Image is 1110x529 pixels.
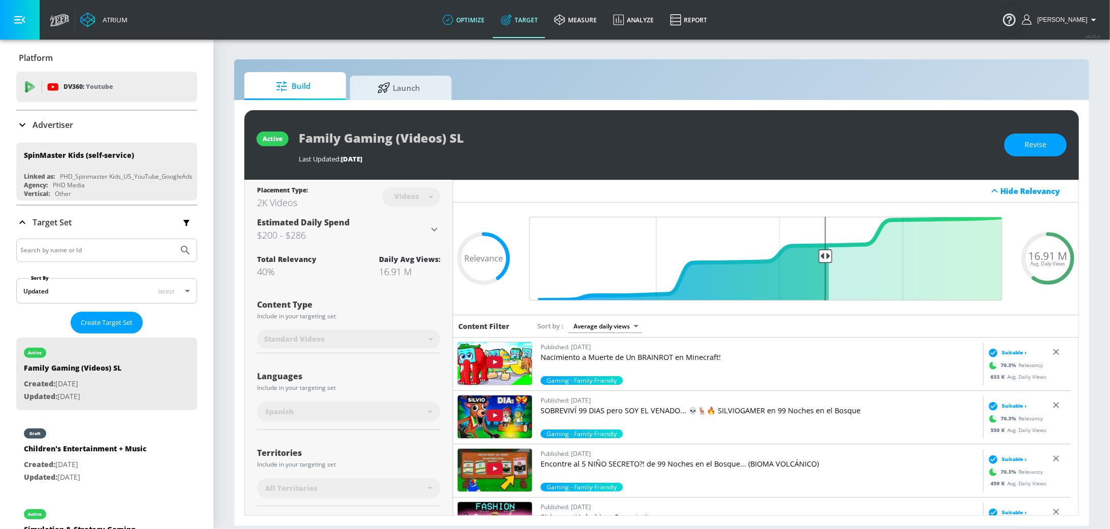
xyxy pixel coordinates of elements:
p: Platform [19,52,53,63]
span: Revise [1025,139,1046,151]
a: Published: [DATE]Nacimiento a Muerte de Un BRAINROT en Minecraft! [541,342,979,376]
div: active [263,135,282,143]
div: 40% [257,266,316,278]
span: Spanish [265,407,294,417]
div: Vertical: [24,189,50,198]
a: Published: [DATE]SOBREVIVÍ 99 DIAS pero SOY EL VENADO... 💀🦌🔥 SILVIOGAMER en 99 Noches en el Bosque [541,395,979,429]
p: DV360: [64,81,113,92]
span: Updated: [24,472,57,482]
div: Children's Entertainment + Music [24,444,147,458]
img: kXV-YvYNWyQ [458,342,532,385]
div: Relevancy [986,411,1043,426]
div: Agency: [24,181,48,189]
button: Revise [1004,134,1067,156]
a: Target [493,2,546,38]
div: Suitable › [986,401,1027,411]
div: Platform [16,44,197,72]
div: Last Updated: [299,154,994,163]
div: activeFamily Gaming (Videos) SLCreated:[DATE]Updated:[DATE] [16,338,197,410]
span: [DATE] [341,154,362,163]
div: Suitable › [986,454,1027,464]
div: draftChildren's Entertainment + MusicCreated:[DATE]Updated:[DATE] [16,418,197,491]
div: PHD_Spinmaster Kids_US_YouTube_GoogleAds [60,172,193,181]
span: Updated: [24,391,57,401]
span: Avg. Daily Views [1031,261,1066,267]
input: Final Threshold [524,217,1007,301]
div: Hide Relevancy [453,180,1079,203]
div: Placement Type: [257,186,308,196]
span: 550 K [991,426,1007,433]
div: 70.3% [541,376,623,385]
span: Suitable › [1002,349,1027,356]
div: SpinMaster Kids (self-service)Linked as:PHD_Spinmaster Kids_US_YouTube_GoogleAdsAgency:PHD MediaV... [16,143,197,201]
span: Gaming - Family-Friendly [541,429,623,438]
button: Open Resource Center [995,5,1024,34]
p: [DATE] [24,458,147,471]
a: Atrium [80,12,128,27]
div: Include in your targeting set [257,385,440,391]
div: DV360: Youtube [16,72,197,102]
p: Si Among Us hubiera Dress to Impress [541,512,979,522]
img: e-ypTEOwc1k [458,449,532,491]
div: 2K Videos [257,196,308,209]
p: SOBREVIVÍ 99 DIAS pero SOY EL VENADO... 💀🦌🔥 SILVIOGAMER en 99 Noches en el Bosque [541,406,979,416]
div: Target Set [16,206,197,239]
span: Create Target Set [81,317,133,328]
p: Target Set [33,217,72,228]
span: Suitable › [1002,402,1027,410]
div: Suitable › [986,347,1027,357]
p: Encontre al 5 NIÑO SECRETO?! de 99 Noches en el Bosque... (BIOMA VOLCÁNICO) [541,459,979,469]
label: Sort By [29,275,51,281]
p: Youtube [86,81,113,92]
span: Suitable › [1002,455,1027,463]
img: 4E66jivhy88 [458,395,532,438]
p: Nacimiento a Muerte de Un BRAINROT en Minecraft! [541,352,979,362]
div: SpinMaster Kids (self-service) [24,150,134,160]
div: Videos [389,192,424,201]
div: Daily Avg Views: [379,254,440,264]
span: Estimated Daily Spend [257,217,350,228]
div: Relevancy [986,357,1043,373]
span: Gaming - Family-Friendly [541,483,623,491]
div: Spanish [257,402,440,422]
span: Created: [24,459,55,469]
a: measure [546,2,605,38]
a: Analyze [605,2,662,38]
span: Launch [360,76,437,100]
span: Relevance [464,254,503,262]
span: Standard Videos [264,334,325,344]
p: [DATE] [24,390,121,403]
span: latest [158,287,175,295]
span: All Territories [265,483,318,493]
h3: $200 - $286 [257,228,428,242]
div: Include in your targeting set [257,461,440,468]
div: Relevancy [986,464,1043,479]
span: 70.3 % [1001,468,1019,476]
div: Suitable › [986,507,1027,517]
span: Build [255,74,332,98]
div: Estimated Daily Spend$200 - $286 [257,217,440,242]
span: Suitable › [1002,509,1027,516]
p: [DATE] [24,378,121,390]
div: Advertiser [16,111,197,139]
div: draft [29,431,41,436]
p: [DATE] [24,471,147,484]
span: 70.3 % [1001,415,1019,422]
div: active [28,512,42,517]
div: Other [55,189,71,198]
div: All Territories [257,478,440,499]
button: Create Target Set [71,312,143,334]
span: 633 K [991,373,1007,380]
div: Territories [257,449,440,457]
div: Linked as: [24,172,55,181]
div: Hide Relevancy [1001,186,1073,196]
div: PHD Media [53,181,85,189]
div: Total Relevancy [257,254,316,264]
p: Published: [DATE] [541,502,979,512]
a: optimize [434,2,493,38]
p: Published: [DATE] [541,342,979,352]
p: Published: [DATE] [541,395,979,406]
button: [PERSON_NAME] [1022,14,1100,26]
